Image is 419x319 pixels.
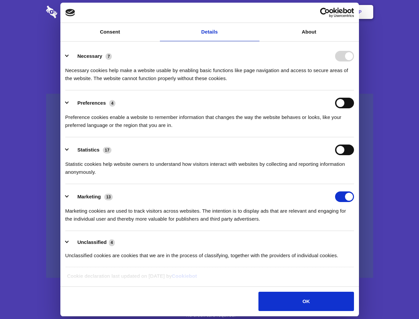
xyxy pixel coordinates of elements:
button: Statistics (17) [65,145,116,155]
span: 4 [109,239,115,246]
a: Cookiebot [172,273,197,279]
label: Necessary [77,53,102,59]
span: 7 [105,53,112,60]
div: Cookie declaration last updated on [DATE] by [62,272,357,285]
button: Unclassified (4) [65,238,119,247]
span: 17 [103,147,111,154]
button: Marketing (13) [65,191,117,202]
a: Wistia video thumbnail [46,94,373,278]
button: OK [258,292,354,311]
button: Preferences (4) [65,98,120,108]
h4: Auto-redaction of sensitive data, encrypted data sharing and self-destructing private chats. Shar... [46,60,373,82]
a: Login [301,2,330,22]
div: Statistic cookies help website owners to understand how visitors interact with websites by collec... [65,155,354,176]
span: 4 [109,100,115,107]
a: Details [160,23,259,41]
a: Usercentrics Cookiebot - opens in a new window [296,8,354,18]
div: Unclassified cookies are cookies that we are in the process of classifying, together with the pro... [65,247,354,260]
div: Necessary cookies help make a website usable by enabling basic functions like page navigation and... [65,61,354,82]
a: About [259,23,359,41]
a: Contact [269,2,300,22]
div: Marketing cookies are used to track visitors across websites. The intention is to display ads tha... [65,202,354,223]
label: Statistics [77,147,100,153]
div: Preference cookies enable a website to remember information that changes the way the website beha... [65,108,354,129]
button: Necessary (7) [65,51,116,61]
img: logo-wordmark-white-trans-d4663122ce5f474addd5e946df7df03e33cb6a1c49d2221995e7729f52c070b2.svg [46,6,103,18]
label: Marketing [77,194,101,199]
a: Pricing [195,2,224,22]
label: Preferences [77,100,106,106]
span: 13 [104,194,113,200]
a: Consent [60,23,160,41]
img: logo [65,9,75,16]
iframe: Drift Widget Chat Controller [386,286,411,311]
h1: Eliminate Slack Data Loss. [46,30,373,54]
